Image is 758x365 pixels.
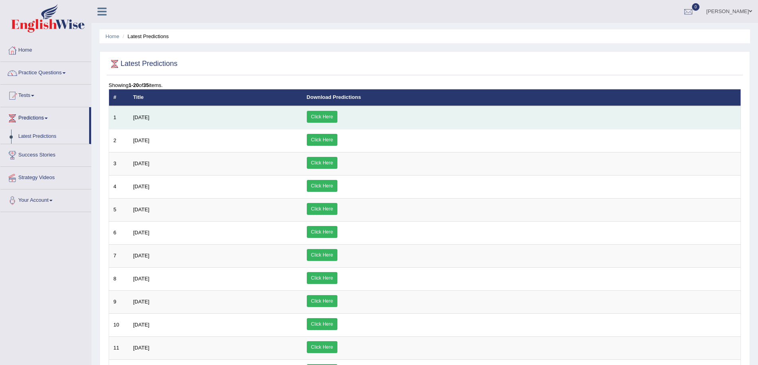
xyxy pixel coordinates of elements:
[307,203,337,215] a: Click Here
[133,160,150,166] span: [DATE]
[109,244,129,267] td: 7
[307,157,337,169] a: Click Here
[129,89,302,106] th: Title
[307,341,337,353] a: Click Here
[307,134,337,146] a: Click Here
[133,276,150,282] span: [DATE]
[109,106,129,129] td: 1
[109,198,129,221] td: 5
[105,33,119,39] a: Home
[302,89,741,106] th: Download Predictions
[129,82,139,88] b: 1-20
[692,3,700,11] span: 0
[109,81,741,89] div: Showing of items.
[307,318,337,330] a: Click Here
[307,272,337,284] a: Click Here
[109,221,129,244] td: 6
[307,180,337,192] a: Click Here
[133,183,150,189] span: [DATE]
[109,175,129,198] td: 4
[0,144,91,164] a: Success Stories
[143,82,149,88] b: 35
[109,129,129,152] td: 2
[109,313,129,336] td: 10
[133,253,150,259] span: [DATE]
[109,58,177,70] h2: Latest Predictions
[133,322,150,328] span: [DATE]
[0,62,91,82] a: Practice Questions
[109,152,129,175] td: 3
[133,299,150,305] span: [DATE]
[0,167,91,187] a: Strategy Videos
[109,290,129,313] td: 9
[15,129,89,144] a: Latest Predictions
[109,336,129,359] td: 11
[307,111,337,123] a: Click Here
[121,33,169,40] li: Latest Predictions
[109,267,129,290] td: 8
[0,107,89,127] a: Predictions
[133,137,150,143] span: [DATE]
[0,189,91,209] a: Your Account
[133,207,150,212] span: [DATE]
[0,39,91,59] a: Home
[109,89,129,106] th: #
[0,85,91,104] a: Tests
[133,114,150,120] span: [DATE]
[133,345,150,351] span: [DATE]
[307,295,337,307] a: Click Here
[307,226,337,238] a: Click Here
[307,249,337,261] a: Click Here
[133,230,150,236] span: [DATE]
